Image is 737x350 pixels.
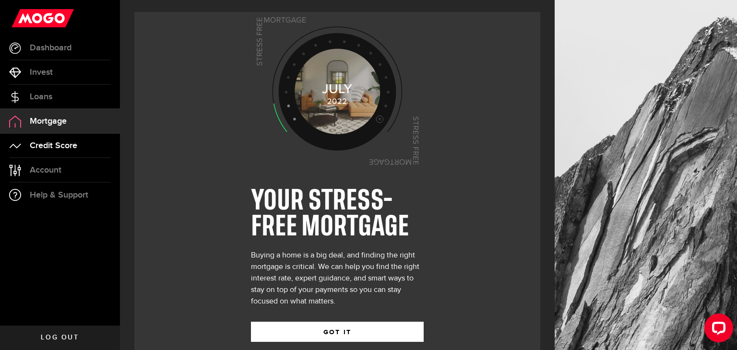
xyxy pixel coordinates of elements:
[251,188,424,240] h1: YOUR STRESS-FREE MORTGAGE
[251,250,424,307] div: Buying a home is a big deal, and finding the right mortgage is critical. We can help you find the...
[30,93,52,101] span: Loans
[251,322,424,342] button: GOT IT
[30,117,67,126] span: Mortgage
[30,44,71,52] span: Dashboard
[41,334,79,341] span: Log out
[30,191,88,199] span: Help & Support
[30,141,77,150] span: Credit Score
[30,68,53,77] span: Invest
[30,166,61,175] span: Account
[697,310,737,350] iframe: LiveChat chat widget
